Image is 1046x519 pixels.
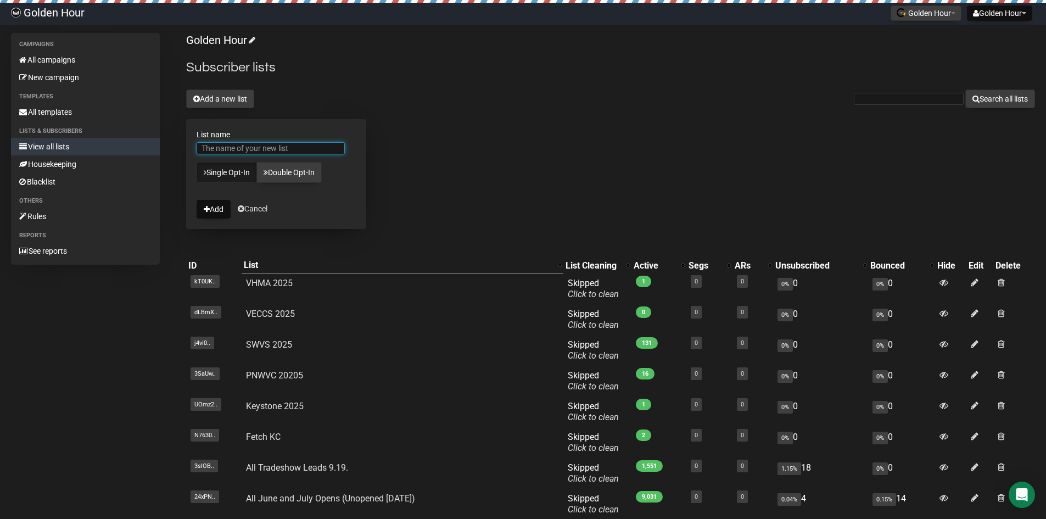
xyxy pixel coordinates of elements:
a: VHMA 2025 [246,278,293,288]
span: 0% [872,309,888,321]
span: Skipped [568,339,619,361]
span: kT0UK.. [191,275,220,288]
a: Golden Hour [186,34,254,47]
span: N7630.. [191,429,219,442]
a: 0 [695,432,698,439]
th: Edit: No sort applied, sorting is disabled [966,258,993,274]
span: 0% [872,401,888,414]
span: 2 [636,429,651,441]
span: 1,551 [636,460,663,472]
span: 0% [872,278,888,291]
div: Bounced [870,260,924,271]
a: Click to clean [568,504,619,515]
a: PNWVC 20205 [246,370,303,381]
th: Hide: No sort applied, sorting is disabled [935,258,967,274]
a: Click to clean [568,412,619,422]
a: Single Opt-In [197,162,257,183]
span: 3SaUw.. [191,367,220,380]
span: 131 [636,337,658,349]
span: 0.04% [777,493,801,506]
td: 0 [868,397,935,427]
a: 0 [695,462,698,470]
a: New campaign [11,69,160,86]
span: 0.15% [872,493,896,506]
button: Golden Hour [967,5,1032,21]
span: 9,031 [636,491,663,503]
a: 0 [695,309,698,316]
a: Fetch KC [246,432,281,442]
li: Templates [11,90,160,103]
h2: Subscriber lists [186,58,1035,77]
a: Rules [11,208,160,225]
div: Delete [995,260,1033,271]
td: 0 [868,427,935,458]
button: Add a new list [186,90,254,108]
th: Bounced: No sort applied, activate to apply an ascending sort [868,258,935,274]
span: 1.15% [777,462,801,475]
a: All templates [11,103,160,121]
a: Click to clean [568,289,619,299]
span: 0 [636,306,651,318]
th: ID: No sort applied, sorting is disabled [186,258,242,274]
td: 0 [773,366,868,397]
th: ARs: No sort applied, activate to apply an ascending sort [732,258,773,274]
span: 0% [777,278,793,291]
a: Click to clean [568,320,619,330]
span: Skipped [568,309,619,330]
div: Edit [969,260,991,271]
a: Cancel [238,204,267,213]
div: ID [188,260,239,271]
a: 0 [741,370,744,377]
img: 4dac617f81f68be36ebd0f5b3f5e31fd [11,8,21,18]
td: 0 [868,458,935,489]
span: Skipped [568,370,619,392]
div: List Cleaning [566,260,620,271]
span: j4vi0.. [191,337,214,349]
a: Click to clean [568,443,619,453]
button: Golden Hour [891,5,961,21]
a: 0 [741,493,744,500]
div: ARs [735,260,762,271]
a: Click to clean [568,381,619,392]
td: 0 [773,427,868,458]
span: 16 [636,368,655,380]
span: Skipped [568,401,619,422]
li: Campaigns [11,38,160,51]
span: 0% [777,339,793,352]
span: dLBmX.. [191,306,221,319]
span: Skipped [568,462,619,484]
div: Open Intercom Messenger [1009,482,1035,508]
span: Skipped [568,432,619,453]
th: Unsubscribed: No sort applied, activate to apply an ascending sort [773,258,868,274]
a: All campaigns [11,51,160,69]
button: Add [197,200,231,219]
a: 0 [741,462,744,470]
span: 0% [872,370,888,383]
span: 0% [777,370,793,383]
div: Unsubscribed [775,260,857,271]
a: Click to clean [568,473,619,484]
li: Reports [11,229,160,242]
a: 0 [741,309,744,316]
td: 0 [773,304,868,335]
a: 0 [695,370,698,377]
a: Click to clean [568,350,619,361]
a: VECCS 2025 [246,309,295,319]
a: All June and July Opens (Unopened [DATE]) [246,493,415,504]
th: Active: No sort applied, activate to apply an ascending sort [631,258,686,274]
span: Skipped [568,493,619,515]
span: 3slOB.. [191,460,218,472]
span: 0% [872,339,888,352]
span: 24xPN.. [191,490,219,503]
td: 18 [773,458,868,489]
th: Delete: No sort applied, sorting is disabled [993,258,1035,274]
a: 0 [741,432,744,439]
img: favicons [897,8,905,17]
a: 0 [695,339,698,347]
span: UOmz2.. [191,398,221,411]
label: List name [197,130,356,139]
a: Double Opt-In [256,162,322,183]
button: Search all lists [965,90,1035,108]
a: 0 [695,401,698,408]
td: 0 [773,397,868,427]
